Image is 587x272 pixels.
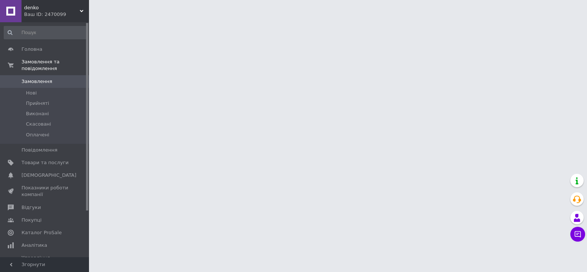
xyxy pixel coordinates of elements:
[22,242,47,249] span: Аналітика
[24,11,89,18] div: Ваш ID: 2470099
[26,121,51,127] span: Скасовані
[22,185,69,198] span: Показники роботи компанії
[22,172,76,179] span: [DEMOGRAPHIC_DATA]
[4,26,88,39] input: Пошук
[26,90,37,96] span: Нові
[26,110,49,117] span: Виконані
[22,204,41,211] span: Відгуки
[22,78,52,85] span: Замовлення
[22,159,69,166] span: Товари та послуги
[26,132,49,138] span: Оплачені
[22,147,57,153] span: Повідомлення
[22,217,42,223] span: Покупці
[22,229,62,236] span: Каталог ProSale
[22,255,69,268] span: Управління сайтом
[22,46,42,53] span: Головна
[570,227,585,242] button: Чат з покупцем
[26,100,49,107] span: Прийняті
[22,59,89,72] span: Замовлення та повідомлення
[24,4,80,11] span: denko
